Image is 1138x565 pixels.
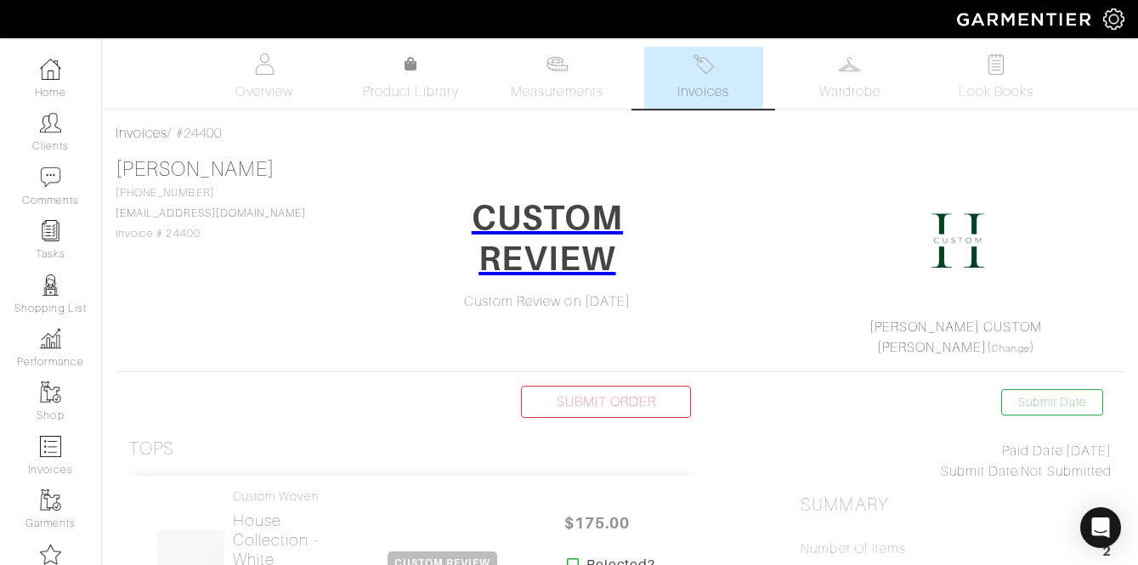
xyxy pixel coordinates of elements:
[392,191,703,291] a: CUSTOM REVIEW
[403,197,692,279] h1: CUSTOM REVIEW
[819,82,880,102] span: Wardrobe
[392,291,703,312] div: Custom Review on [DATE]
[511,82,603,102] span: Measurements
[677,82,729,102] span: Invoices
[116,126,167,141] a: Invoices
[839,54,860,75] img: wardrobe-487a4870c1b7c33e795ec22d11cfc2ed9d08956e64fb3008fe2437562e282088.svg
[40,436,61,457] img: orders-icon-0abe47150d42831381b5fb84f609e132dff9fe21cb692f30cb5eec754e2cba89.png
[521,386,691,418] a: SUBMIT ORDER
[992,343,1029,353] a: Change
[40,381,61,403] img: garments-icon-b7da505a4dc4fd61783c78ac3ca0ef83fa9d6f193b1c9dc38574b1d14d53ca28.png
[807,317,1104,358] div: ( )
[235,82,292,102] span: Overview
[1102,541,1112,564] span: 2
[205,47,324,109] a: Overview
[644,47,763,109] a: Invoices
[363,82,459,102] span: Product Library
[941,464,1022,479] span: Submit Date:
[40,167,61,188] img: comment-icon-a0a6a9ef722e966f86d9cbdc48e553b5cf19dbc54f86b18d962a5391bc8f6eb6.png
[116,207,306,219] a: [EMAIL_ADDRESS][DOMAIN_NAME]
[985,54,1006,75] img: todo-9ac3debb85659649dc8f770b8b6100bb5dab4b48dedcbae339e5042a72dfd3cc.svg
[254,54,275,75] img: basicinfo-40fd8af6dae0f16599ec9e87c0ef1c0a1fdea2edbe929e3d69a839185d80c458.svg
[948,4,1103,34] img: garmentier-logo-header-white-b43fb05a5012e4ada735d5af1a66efaba907eab6374d6393d1fbf88cb4ef424d.png
[351,54,470,102] a: Product Library
[915,198,1000,283] img: Xu4pDjgfsNsX2exS7cacv7QJ.png
[40,544,61,565] img: companies-icon-14a0f246c7e91f24465de634b560f0151b0cc5c9ce11af5fac52e6d7d6371812.png
[40,274,61,296] img: stylists-icon-eb353228a002819b7ec25b43dbf5f0378dd9e0616d9560372ff212230b889e62.png
[546,505,648,541] span: $175.00
[869,319,1042,335] a: [PERSON_NAME] CUSTOM
[40,220,61,241] img: reminder-icon-8004d30b9f0a5d33ae49ab947aed9ed385cf756f9e5892f1edd6e32f2345188e.png
[801,541,906,557] h5: Number of Items
[497,47,617,109] a: Measurements
[801,441,1112,482] div: [DATE] Not Submitted
[233,489,347,504] h4: Custom Woven
[116,187,306,240] span: [PHONE_NUMBER] Invoice # 24400
[693,54,714,75] img: orders-27d20c2124de7fd6de4e0e44c1d41de31381a507db9b33961299e4e07d508b8c.svg
[128,438,174,460] h3: Tops
[1080,507,1121,548] div: Open Intercom Messenger
[546,54,568,75] img: measurements-466bbee1fd09ba9460f595b01e5d73f9e2bff037440d3c8f018324cb6cdf7a4a.svg
[1001,389,1103,415] a: Submit Date
[40,328,61,349] img: graph-8b7af3c665d003b59727f371ae50e7771705bf0c487971e6e97d053d13c5068d.png
[959,82,1034,102] span: Look Books
[790,47,909,109] a: Wardrobe
[801,494,1112,516] h2: Summary
[1103,8,1124,30] img: gear-icon-white-bd11855cb880d31180b6d7d6211b90ccbf57a29d726f0c71d8c61bd08dd39cc2.png
[40,489,61,511] img: garments-icon-b7da505a4dc4fd61783c78ac3ca0ef83fa9d6f193b1c9dc38574b1d14d53ca28.png
[877,340,988,355] a: [PERSON_NAME]
[40,59,61,80] img: dashboard-icon-dbcd8f5a0b271acd01030246c82b418ddd0df26cd7fceb0bd07c9910d44c42f6.png
[40,112,61,133] img: clients-icon-6bae9207a08558b7cb47a8932f037763ab4055f8c8b6bfacd5dc20c3e0201464.png
[116,123,1124,144] div: / #24400
[937,47,1056,109] a: Look Books
[1002,444,1066,459] span: Paid Date:
[116,158,275,180] a: [PERSON_NAME]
